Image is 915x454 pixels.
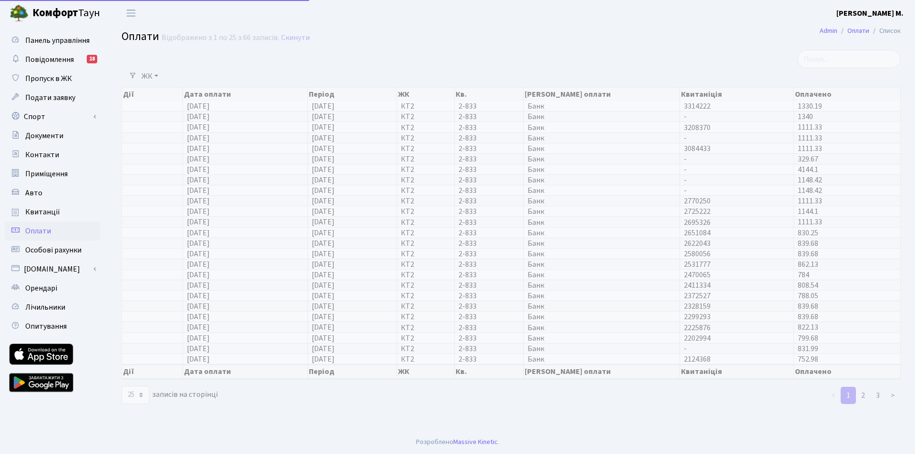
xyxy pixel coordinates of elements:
[401,166,451,173] span: КТ2
[528,282,676,289] span: Банк
[187,111,210,122] span: [DATE]
[528,334,676,342] span: Банк
[794,364,901,379] th: Оплачено
[401,229,451,237] span: КТ2
[820,26,837,36] a: Admin
[798,238,818,249] span: 839.68
[397,364,455,379] th: ЖК
[528,250,676,258] span: Банк
[684,134,790,142] span: -
[458,313,519,321] span: 2-833
[5,298,100,317] a: Лічильники
[836,8,904,19] b: [PERSON_NAME] М.
[680,88,794,101] th: Квитаніція
[187,323,210,333] span: [DATE]
[119,5,143,21] button: Переключити навігацію
[528,124,676,131] span: Банк
[684,229,790,237] span: 2651084
[798,133,822,143] span: 1111.33
[312,280,335,291] span: [DATE]
[312,333,335,343] span: [DATE]
[524,88,680,101] th: [PERSON_NAME] оплати
[684,240,790,247] span: 2622043
[5,164,100,183] a: Приміщення
[187,228,210,238] span: [DATE]
[401,124,451,131] span: КТ2
[5,222,100,241] a: Оплати
[401,134,451,142] span: КТ2
[187,217,210,228] span: [DATE]
[25,188,42,198] span: Авто
[455,364,524,379] th: Кв.
[458,303,519,310] span: 2-833
[798,154,818,164] span: 329.67
[528,176,676,184] span: Банк
[187,291,210,301] span: [DATE]
[798,249,818,259] span: 839.68
[798,101,822,111] span: 1330.19
[798,122,822,133] span: 1111.33
[32,5,100,21] span: Таун
[458,334,519,342] span: 2-833
[401,208,451,215] span: КТ2
[684,324,790,332] span: 2225876
[794,88,901,101] th: Оплачено
[684,166,790,173] span: -
[798,217,822,228] span: 1111.33
[187,185,210,196] span: [DATE]
[25,131,63,141] span: Документи
[5,317,100,336] a: Опитування
[187,196,210,206] span: [DATE]
[528,229,676,237] span: Банк
[401,176,451,184] span: КТ2
[312,175,335,185] span: [DATE]
[187,270,210,280] span: [DATE]
[458,176,519,184] span: 2-833
[122,28,159,45] span: Оплати
[187,259,210,270] span: [DATE]
[458,124,519,131] span: 2-833
[458,240,519,247] span: 2-833
[312,270,335,280] span: [DATE]
[5,31,100,50] a: Панель управління
[528,292,676,300] span: Банк
[680,364,794,379] th: Квитаніція
[401,219,451,226] span: КТ2
[401,292,451,300] span: КТ2
[25,73,72,84] span: Пропуск в ЖК
[187,154,210,164] span: [DATE]
[401,324,451,332] span: КТ2
[187,238,210,249] span: [DATE]
[5,279,100,298] a: Орендарі
[401,250,451,258] span: КТ2
[401,240,451,247] span: КТ2
[187,206,210,217] span: [DATE]
[25,150,59,160] span: Контакти
[5,50,100,69] a: Повідомлення18
[458,134,519,142] span: 2-833
[458,355,519,363] span: 2-833
[798,354,818,364] span: 752.98
[187,143,210,154] span: [DATE]
[187,312,210,322] span: [DATE]
[308,88,397,101] th: Період
[684,145,790,152] span: 3084433
[5,183,100,202] a: Авто
[312,228,335,238] span: [DATE]
[684,208,790,215] span: 2725222
[528,155,676,163] span: Банк
[528,345,676,353] span: Банк
[25,283,57,293] span: Орендарі
[798,143,822,154] span: 1111.33
[847,26,869,36] a: Оплати
[684,102,790,110] span: 3314222
[312,323,335,333] span: [DATE]
[528,271,676,279] span: Банк
[798,323,818,333] span: 822.13
[10,4,29,23] img: logo.png
[187,301,210,312] span: [DATE]
[401,334,451,342] span: КТ2
[684,345,790,353] span: -
[25,207,60,217] span: Квитанції
[122,386,149,404] select: записів на сторінці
